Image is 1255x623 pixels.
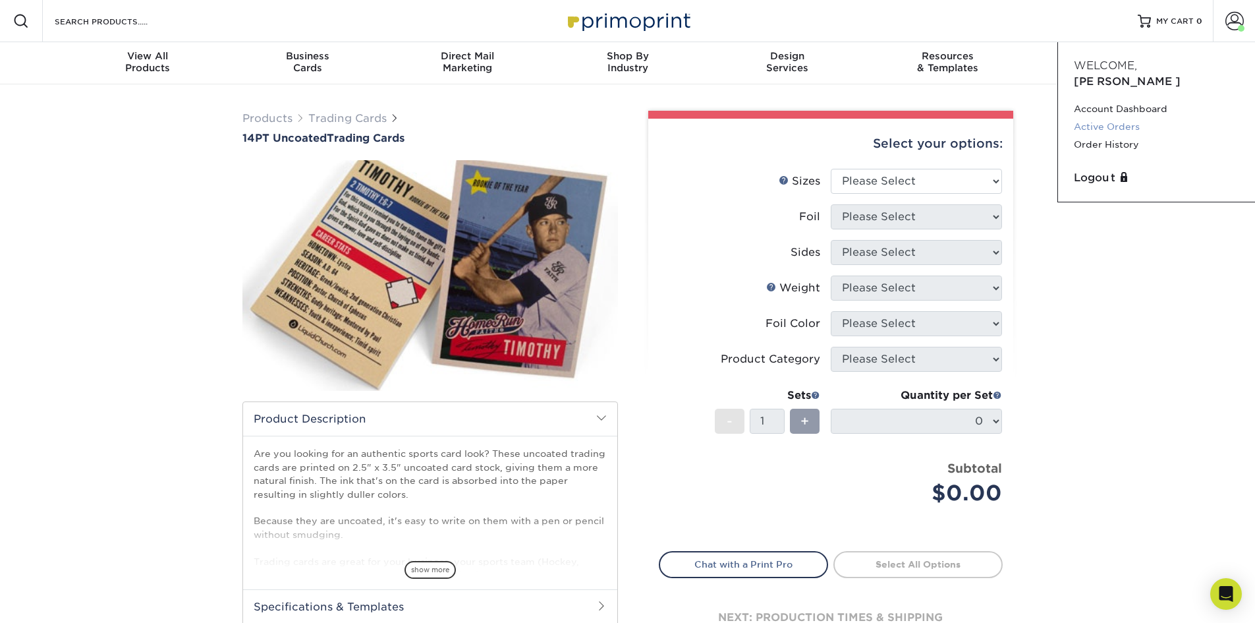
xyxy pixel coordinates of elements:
a: Shop ByIndustry [547,42,708,84]
a: BusinessCards [227,42,387,84]
div: Foil [799,209,820,225]
div: Quantity per Set [831,388,1002,403]
span: View All [68,50,228,62]
span: - [727,411,733,431]
strong: Subtotal [947,461,1002,475]
div: Foil Color [766,316,820,332]
a: 14PT UncoatedTrading Cards [242,132,618,144]
div: Sizes [779,173,820,189]
a: Chat with a Print Pro [659,551,828,578]
a: Logout [1074,170,1239,186]
div: $0.00 [841,477,1002,509]
span: MY CART [1156,16,1194,27]
a: Order History [1074,136,1239,154]
div: Weight [766,280,820,296]
div: Product Category [721,351,820,367]
a: Select All Options [833,551,1003,578]
p: Are you looking for an authentic sports card look? These uncoated trading cards are printed on 2.... [254,447,607,595]
h1: Trading Cards [242,132,618,144]
div: & Support [1028,50,1188,74]
img: Primoprint [562,7,694,35]
a: Products [242,112,293,125]
div: Industry [547,50,708,74]
a: Direct MailMarketing [387,42,547,84]
input: SEARCH PRODUCTS..... [53,13,182,29]
span: 0 [1196,16,1202,26]
img: 14PT Uncoated 01 [242,146,618,405]
div: Services [708,50,868,74]
iframe: Google Customer Reviews [3,583,112,618]
span: show more [404,561,456,579]
a: Active Orders [1074,118,1239,136]
span: Shop By [547,50,708,62]
div: Products [68,50,228,74]
a: Account Dashboard [1074,100,1239,118]
span: Resources [868,50,1028,62]
div: & Templates [868,50,1028,74]
div: Open Intercom Messenger [1210,578,1242,610]
a: DesignServices [708,42,868,84]
div: Sides [791,245,820,260]
span: 14PT Uncoated [242,132,327,144]
span: Direct Mail [387,50,547,62]
a: Contact& Support [1028,42,1188,84]
a: View AllProducts [68,42,228,84]
span: [PERSON_NAME] [1074,75,1181,88]
div: Sets [715,388,820,403]
div: Cards [227,50,387,74]
span: Welcome, [1074,59,1137,72]
div: Select your options: [659,119,1003,169]
span: Design [708,50,868,62]
span: Business [227,50,387,62]
h2: Product Description [243,402,617,436]
a: Trading Cards [308,112,387,125]
span: + [800,411,809,431]
div: Marketing [387,50,547,74]
span: Contact [1028,50,1188,62]
a: Resources& Templates [868,42,1028,84]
